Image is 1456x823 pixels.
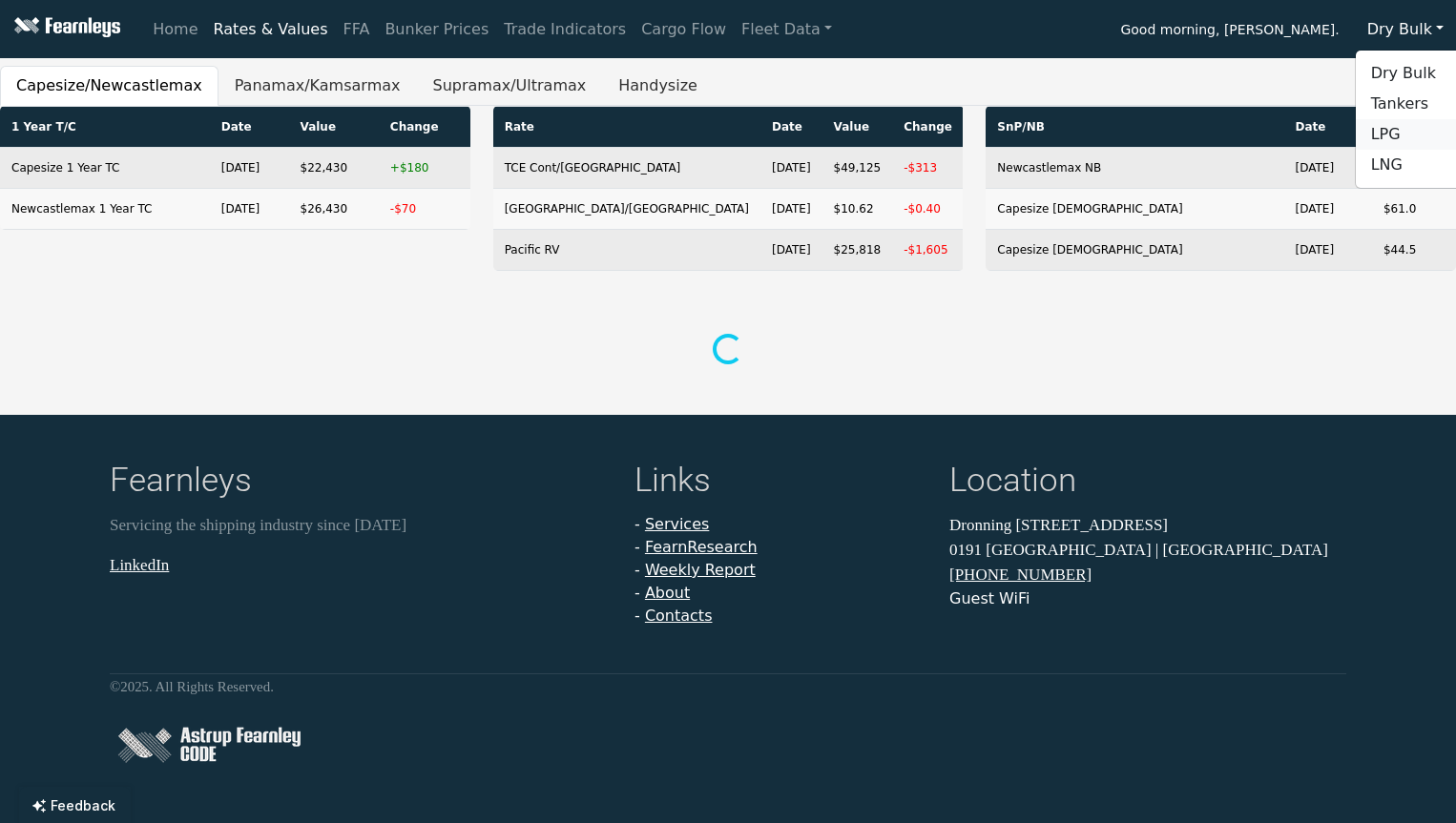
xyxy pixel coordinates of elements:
[493,230,760,271] td: Pacific RV
[949,538,1346,563] p: 0191 [GEOGRAPHIC_DATA] | [GEOGRAPHIC_DATA]
[336,10,378,49] a: FFA
[110,556,169,574] a: LinkedIn
[602,66,714,106] button: Handysize
[822,107,893,148] th: Value
[892,230,964,271] td: -$1,605
[379,107,470,148] th: Change
[210,189,289,230] td: [DATE]
[1284,107,1372,148] th: Date
[1120,15,1339,48] span: Good morning, [PERSON_NAME].
[634,513,926,536] li: -
[760,189,822,230] td: [DATE]
[634,559,926,582] li: -
[145,10,205,49] a: Home
[949,566,1092,584] a: [PHONE_NUMBER]
[645,607,713,625] a: Contacts
[986,148,1283,189] td: Newcastlemax NB
[634,582,926,605] li: -
[986,107,1283,148] th: SnP/NB
[1284,189,1372,230] td: [DATE]
[822,230,893,271] td: $25,818
[645,515,709,533] a: Services
[634,605,926,628] li: -
[949,513,1346,538] p: Dronning [STREET_ADDRESS]
[493,107,760,148] th: Rate
[1355,11,1456,48] button: Dry Bulk
[206,10,336,49] a: Rates & Values
[760,230,822,271] td: [DATE]
[210,148,289,189] td: [DATE]
[289,148,379,189] td: $22,430
[289,189,379,230] td: $26,430
[379,189,470,230] td: -$70
[645,584,690,602] a: About
[416,66,602,106] button: Supramax/Ultramax
[218,66,417,106] button: Panamax/Kamsarmax
[496,10,634,49] a: Trade Indicators
[822,148,893,189] td: $49,125
[1372,230,1456,271] td: $44.5
[634,536,926,559] li: -
[377,10,496,49] a: Bunker Prices
[110,461,612,505] h4: Fearnleys
[949,461,1346,505] h4: Location
[289,107,379,148] th: Value
[493,148,760,189] td: TCE Cont/[GEOGRAPHIC_DATA]
[493,189,760,230] td: [GEOGRAPHIC_DATA]/[GEOGRAPHIC_DATA]
[210,107,289,148] th: Date
[10,17,120,41] img: Fearnleys Logo
[892,189,964,230] td: -$0.40
[110,679,274,694] small: © 2025 . All Rights Reserved.
[822,189,893,230] td: $10.62
[892,148,964,189] td: -$313
[634,461,926,505] h4: Links
[760,148,822,189] td: [DATE]
[379,148,470,189] td: +$180
[110,513,612,538] p: Servicing the shipping industry since [DATE]
[645,538,758,556] a: FearnResearch
[892,107,964,148] th: Change
[645,561,756,579] a: Weekly Report
[986,230,1283,271] td: Capesize [DEMOGRAPHIC_DATA]
[734,10,840,49] a: Fleet Data
[949,587,1030,610] button: Guest WiFi
[986,189,1283,230] td: Capesize [DEMOGRAPHIC_DATA]
[1372,189,1456,230] td: $61.0
[760,107,822,148] th: Date
[634,10,734,49] a: Cargo Flow
[1284,148,1372,189] td: [DATE]
[1284,230,1372,271] td: [DATE]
